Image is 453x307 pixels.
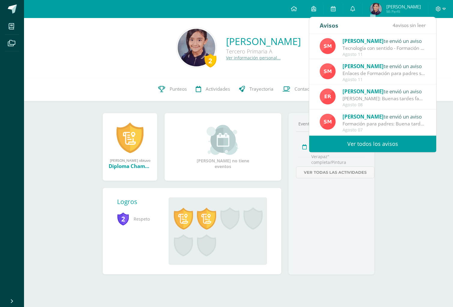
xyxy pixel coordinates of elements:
[393,22,426,29] span: avisos sin leer
[343,128,426,133] div: Agosto 07
[343,70,426,77] div: Enlaces de Formación para padres sobre seguridad en el Uso del Ipad: Buena tarde estimadas famili...
[343,45,426,52] div: Tecnología con sentido - Formación para padres: Buena tarde estimadas familias. Bendiciones en ca...
[296,121,367,127] div: Eventos próximos
[343,77,426,82] div: Agosto 11
[117,212,129,226] span: 2
[393,22,395,29] span: 4
[343,62,426,70] div: te envió un aviso
[191,77,234,101] a: Actividades
[343,38,384,44] span: [PERSON_NAME]
[204,54,216,68] div: 2
[207,125,239,155] img: event_small.png
[117,211,159,227] span: Respeto
[226,35,301,48] a: [PERSON_NAME]
[193,125,253,169] div: [PERSON_NAME] no tiene eventos
[386,4,421,10] span: [PERSON_NAME]
[343,102,426,107] div: Agosto 08
[309,136,436,152] a: Ver todos los avisos
[343,113,426,120] div: te envió un aviso
[170,86,187,92] span: Punteos
[320,17,338,34] div: Avisos
[320,89,336,104] img: ed9d0f9ada1ed51f1affca204018d046.png
[226,48,301,55] div: Tercero Primaria A
[278,77,320,101] a: Contactos
[343,113,384,120] span: [PERSON_NAME]
[343,87,426,95] div: te envió un aviso
[343,52,426,57] div: Agosto 11
[206,86,230,92] span: Actividades
[343,37,426,45] div: te envió un aviso
[249,86,273,92] span: Trayectoria
[386,9,421,14] span: Mi Perfil
[320,38,336,54] img: a4c9654d905a1a01dc2161da199b9124.png
[343,88,384,95] span: [PERSON_NAME]
[320,63,336,79] img: a4c9654d905a1a01dc2161da199b9124.png
[370,3,382,15] img: 321495a025efca5e6548698b380103f7.png
[320,114,336,130] img: a4c9654d905a1a01dc2161da199b9124.png
[343,95,426,102] div: Asunción de María: Buenas tardes familias Maristas: Reciban un cordial saludo deseando muchas ben...
[154,77,191,101] a: Punteos
[234,77,278,101] a: Trayectoria
[296,167,374,178] a: Ver todas las actividades
[178,29,215,66] img: 76050d07dab7bb832a705bc5976f0564.png
[294,86,316,92] span: Contactos
[343,120,426,127] div: Formación para padres: Buena tarde familia Marista Les recordamos nuestra formación para padres h...
[226,55,281,61] a: Ver información personal...
[311,142,365,171] div: UAp 3.2 - Actividad 3 - Canción "Lorito de Verapaz" completa/Pintura [PERSON_NAME]
[109,163,151,170] div: Diploma Champagnat
[117,197,164,206] div: Logros
[343,63,384,70] span: [PERSON_NAME]
[109,158,151,163] div: [PERSON_NAME] obtuvo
